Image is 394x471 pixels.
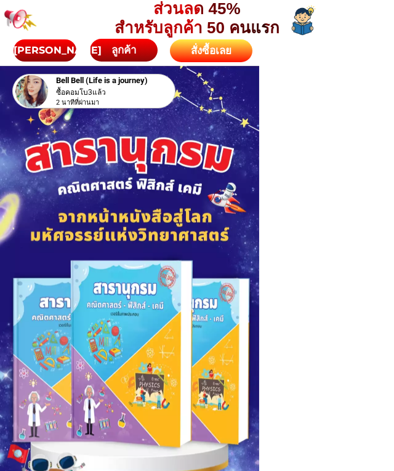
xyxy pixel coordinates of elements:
[56,98,169,108] div: 2 นาทีที่ผ่านมา
[87,42,161,59] div: ลูกค้า
[56,87,169,98] div: ซื้อคอมโบ3แล้ว
[56,74,169,87] div: Bell Bell (Life is a journey)
[10,44,107,57] span: [PERSON_NAME]
[166,42,256,60] div: สั่งซื้อเลย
